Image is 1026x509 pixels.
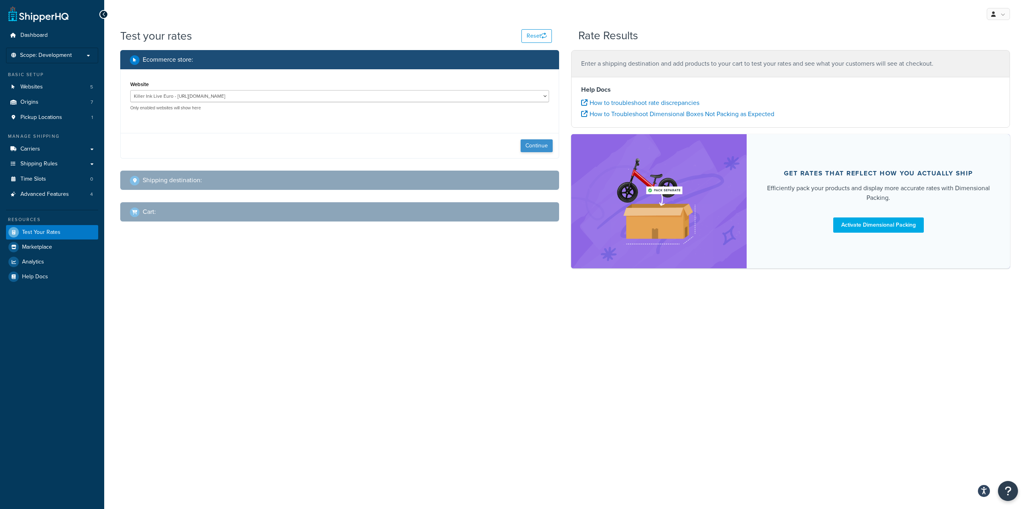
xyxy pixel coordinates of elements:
[6,28,98,43] a: Dashboard
[6,172,98,187] li: Time Slots
[20,52,72,59] span: Scope: Development
[6,110,98,125] li: Pickup Locations
[143,56,193,63] h2: Ecommerce store :
[766,183,991,203] div: Efficiently pack your products and display more accurate rates with Dimensional Packing.
[581,58,1000,69] p: Enter a shipping destination and add products to your cart to test your rates and see what your c...
[6,172,98,187] a: Time Slots0
[20,99,38,106] span: Origins
[143,177,202,184] h2: Shipping destination :
[6,225,98,239] a: Test Your Rates
[22,244,52,251] span: Marketplace
[578,30,638,42] h2: Rate Results
[130,105,549,111] p: Only enabled websites will show here
[22,229,61,236] span: Test Your Rates
[6,187,98,202] li: Advanced Features
[91,114,93,121] span: 1
[120,28,192,44] h1: Test your rates
[90,191,93,198] span: 4
[20,191,69,198] span: Advanced Features
[6,71,98,78] div: Basic Setup
[20,32,48,39] span: Dashboard
[609,146,709,256] img: feature-image-dim-d40ad3071a2b3c8e08177464837368e35600d3c5e73b18a22c1e4bb210dc32ac.png
[20,161,58,167] span: Shipping Rules
[581,109,774,119] a: How to Troubleshoot Dimensional Boxes Not Packing as Expected
[6,142,98,157] a: Carriers
[833,217,924,233] a: Activate Dimensional Packing
[998,481,1018,501] button: Open Resource Center
[6,255,98,269] a: Analytics
[581,85,1000,95] h4: Help Docs
[6,240,98,254] a: Marketplace
[6,110,98,125] a: Pickup Locations1
[20,114,62,121] span: Pickup Locations
[6,133,98,140] div: Manage Shipping
[90,84,93,91] span: 5
[20,146,40,153] span: Carriers
[521,139,553,152] button: Continue
[6,187,98,202] a: Advanced Features4
[90,176,93,183] span: 0
[130,81,149,87] label: Website
[6,216,98,223] div: Resources
[22,274,48,280] span: Help Docs
[6,80,98,95] a: Websites5
[521,29,552,43] button: Reset
[784,169,973,177] div: Get rates that reflect how you actually ship
[143,208,156,215] h2: Cart :
[6,157,98,171] a: Shipping Rules
[6,80,98,95] li: Websites
[581,98,699,107] a: How to troubleshoot rate discrepancies
[20,176,46,183] span: Time Slots
[91,99,93,106] span: 7
[6,95,98,110] a: Origins7
[6,270,98,284] a: Help Docs
[22,259,44,266] span: Analytics
[6,95,98,110] li: Origins
[20,84,43,91] span: Websites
